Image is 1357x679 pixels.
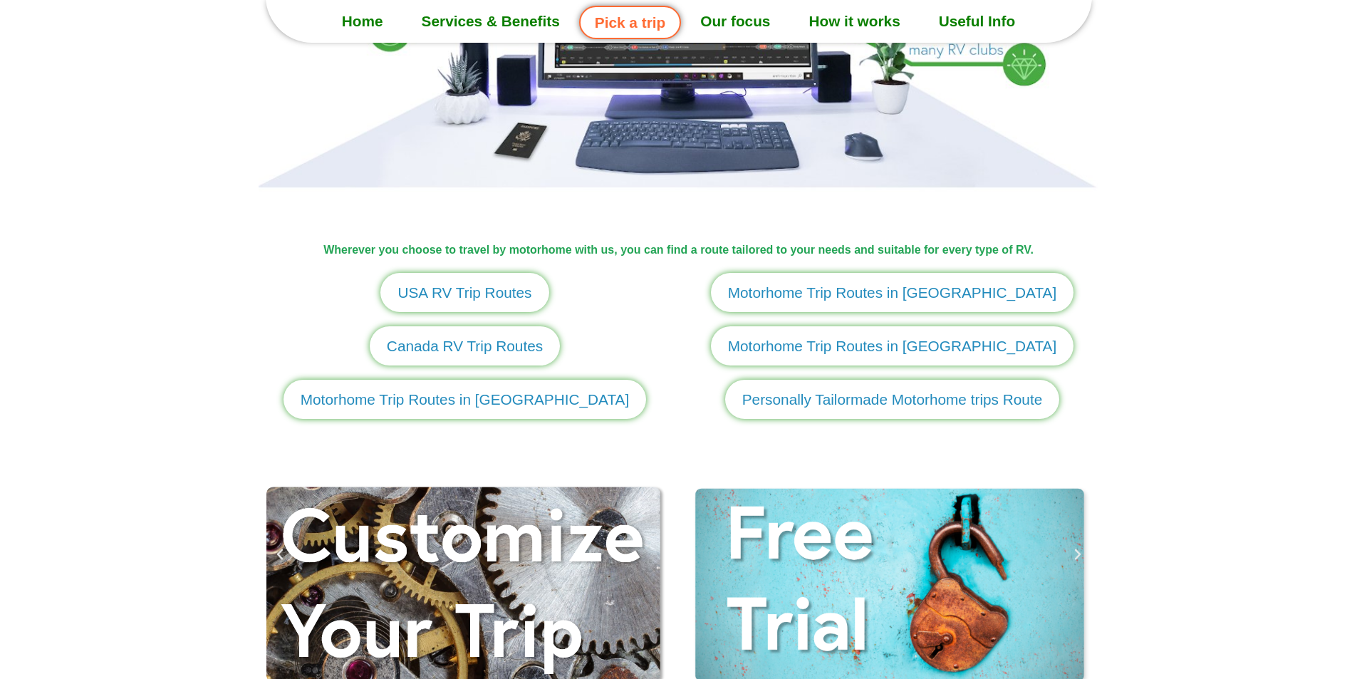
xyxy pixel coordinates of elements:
span: Motorhome Trip Routes in [GEOGRAPHIC_DATA] [728,281,1057,304]
a: Motorhome Trip Routes in [GEOGRAPHIC_DATA] [284,380,647,419]
a: Pick a trip [579,6,681,39]
span: Personally Tailormade Motorhome trips Route [742,388,1043,410]
span: USA RV Trip Routes [397,281,531,304]
a: Home [323,4,402,39]
span: Motorhome Trip Routes in [GEOGRAPHIC_DATA] [728,335,1057,357]
a: Useful Info [920,4,1034,39]
a: Services & Benefits [402,4,579,39]
a: Our focus [681,4,789,39]
h2: Wherever you choose to travel by motorhome with us, you can find a route tailored to your needs a... [259,242,1099,259]
nav: Menu [266,4,1092,39]
a: How it works [789,4,919,39]
a: Motorhome Trip Routes in [GEOGRAPHIC_DATA] [711,273,1074,312]
a: Canada RV Trip Routes [370,326,560,366]
span: Motorhome Trip Routes in [GEOGRAPHIC_DATA] [301,388,630,410]
span: Canada RV Trip Routes [387,335,543,357]
a: USA RV Trip Routes [380,273,548,312]
a: Personally Tailormade Motorhome trips Route [725,380,1060,419]
a: Motorhome Trip Routes in [GEOGRAPHIC_DATA] [711,326,1074,366]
